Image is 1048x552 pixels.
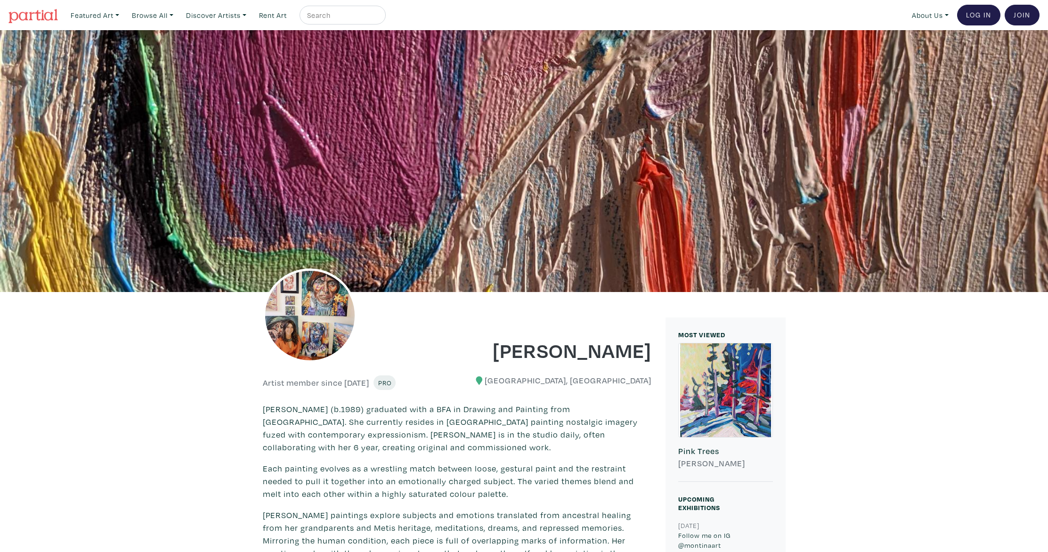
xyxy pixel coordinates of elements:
a: About Us [908,6,953,25]
small: MOST VIEWED [678,330,725,339]
a: Browse All [128,6,178,25]
h6: [GEOGRAPHIC_DATA], [GEOGRAPHIC_DATA] [464,375,651,386]
span: Pro [378,378,391,387]
h6: Artist member since [DATE] [263,378,369,388]
small: [DATE] [678,521,699,530]
a: Pink Trees [PERSON_NAME] [678,343,773,482]
a: Log In [957,5,1000,25]
p: Follow me on IG @montinaart [678,530,773,551]
a: Discover Artists [182,6,251,25]
h1: [PERSON_NAME] [464,337,651,363]
small: Upcoming Exhibitions [678,495,720,512]
h6: Pink Trees [678,446,773,456]
h6: [PERSON_NAME] [678,458,773,469]
p: [PERSON_NAME] (b.1989) graduated with a BFA in Drawing and Painting from [GEOGRAPHIC_DATA]. She c... [263,403,651,454]
input: Search [306,9,377,21]
a: Featured Art [66,6,123,25]
img: phpThumb.php [263,268,357,363]
a: Join [1005,5,1040,25]
a: Rent Art [255,6,291,25]
p: Each painting evolves as a wrestling match between loose, gestural paint and the restraint needed... [263,462,651,500]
